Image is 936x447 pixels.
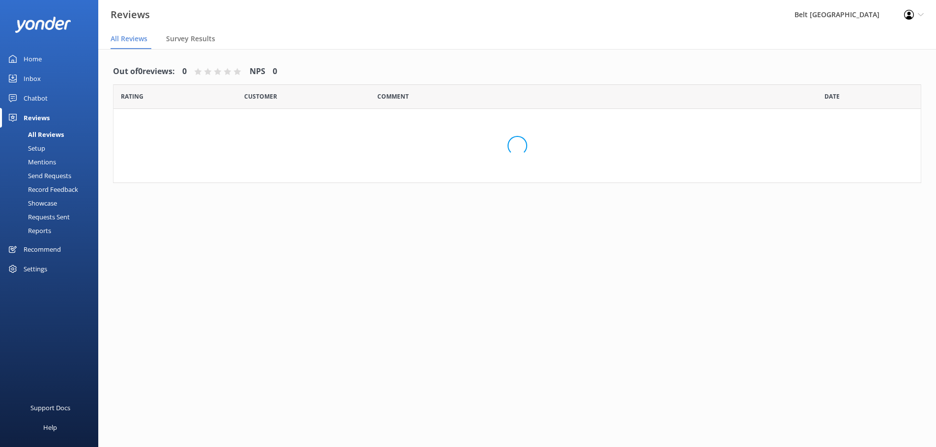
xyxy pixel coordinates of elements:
div: Record Feedback [6,183,78,196]
span: All Reviews [111,34,147,44]
h4: 0 [273,65,277,78]
div: Inbox [24,69,41,88]
span: Date [824,92,840,101]
div: Reviews [24,108,50,128]
div: Reports [6,224,51,237]
h4: Out of 0 reviews: [113,65,175,78]
div: Help [43,418,57,437]
span: Survey Results [166,34,215,44]
div: Mentions [6,155,56,169]
div: Setup [6,141,45,155]
span: Date [121,92,143,101]
a: Showcase [6,196,98,210]
div: Home [24,49,42,69]
a: Mentions [6,155,98,169]
h4: 0 [182,65,187,78]
span: Question [377,92,409,101]
a: All Reviews [6,128,98,141]
a: Send Requests [6,169,98,183]
div: Settings [24,259,47,279]
a: Record Feedback [6,183,98,196]
div: Requests Sent [6,210,70,224]
img: yonder-white-logo.png [15,17,71,33]
a: Requests Sent [6,210,98,224]
a: Setup [6,141,98,155]
span: Date [244,92,277,101]
h4: NPS [250,65,265,78]
h3: Reviews [111,7,150,23]
a: Reports [6,224,98,237]
div: Send Requests [6,169,71,183]
div: Showcase [6,196,57,210]
div: Recommend [24,239,61,259]
div: All Reviews [6,128,64,141]
div: Chatbot [24,88,48,108]
div: Support Docs [30,398,70,418]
